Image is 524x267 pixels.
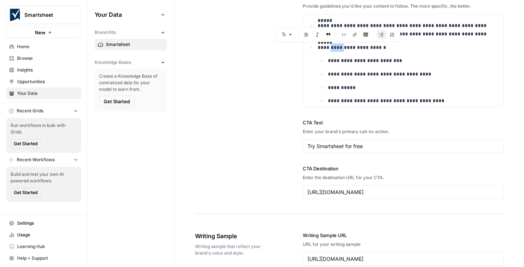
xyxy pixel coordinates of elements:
[307,189,499,196] input: www.sundaysoccer.com/gearup
[17,232,78,238] span: Usage
[195,243,262,256] span: Writing sample that reflect your brand's voice and style.
[17,55,78,62] span: Browse
[17,108,43,114] span: Recent Grids
[14,189,37,196] span: Get Started
[95,59,131,66] span: Knowledge Bases
[17,220,78,227] span: Settings
[6,41,81,53] a: Home
[6,6,81,24] button: Workspace: Smartsheet
[95,29,116,36] span: Brand Kits
[11,188,41,197] button: Get Started
[17,43,78,50] span: Home
[6,88,81,99] a: Your Data
[303,232,504,239] label: Writing Sample URL
[8,8,21,22] img: Smartsheet Logo
[106,41,164,48] span: Smartsheet
[104,98,130,105] span: Get Started
[6,217,81,229] a: Settings
[6,229,81,241] a: Usage
[11,122,77,135] span: Run workflows in bulk with Grids
[6,64,81,76] a: Insights
[307,255,499,263] input: www.sundaysoccer.com/game-day
[17,243,78,250] span: Learning Hub
[303,165,504,172] label: CTA Destination
[35,29,45,36] span: New
[11,171,77,184] span: Build and test your own AI powered workflows
[6,241,81,252] a: Learning Hub
[14,140,37,147] span: Get Started
[303,128,504,135] div: Enter your brand's primary call-to-action.
[11,139,41,148] button: Get Started
[303,119,504,126] label: CTA Text
[17,67,78,73] span: Insights
[303,174,504,181] div: Enter the destination URL for your CTA.
[303,241,504,248] div: URL for your writing sample
[99,96,135,107] button: Get Started
[17,156,55,163] span: Recent Workflows
[6,27,81,38] button: New
[17,255,78,262] span: Help + Support
[303,3,504,9] div: Provide guidelines you'd like your content to follow. The more specific, the better.
[95,10,158,19] span: Your Data
[307,143,499,150] input: Gear up and get in the game with Sunday Soccer!
[99,73,163,93] span: Create a Knowledge Base of centralized data for your model to learn from.
[195,232,262,240] span: Writing Sample
[6,53,81,64] a: Browse
[6,252,81,264] button: Help + Support
[6,105,81,116] button: Recent Grids
[24,11,68,19] span: Smartsheet
[6,154,81,165] button: Recent Workflows
[95,39,167,50] a: Smartsheet
[17,90,78,97] span: Your Data
[6,76,81,88] a: Opportunities
[17,78,78,85] span: Opportunities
